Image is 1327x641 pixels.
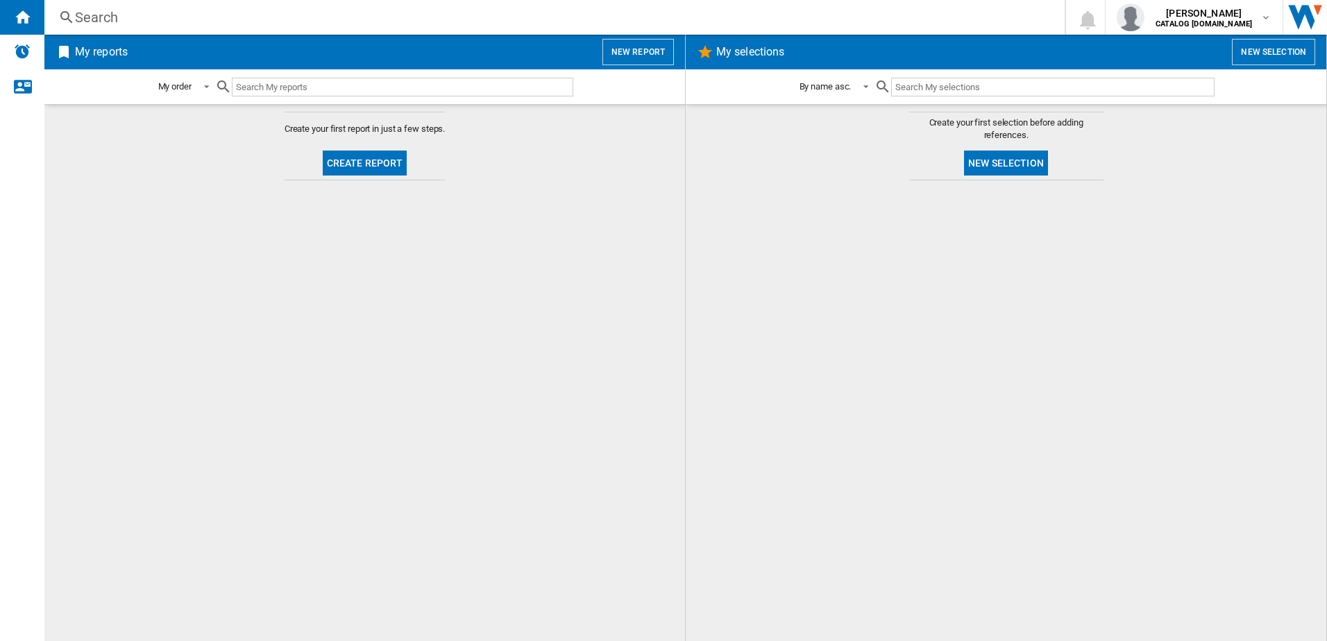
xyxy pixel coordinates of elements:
span: Create your first report in just a few steps. [285,123,446,135]
span: Create your first selection before adding references. [909,117,1104,142]
button: New report [602,39,674,65]
button: New selection [1232,39,1315,65]
button: New selection [964,151,1048,176]
button: Create report [323,151,407,176]
h2: My reports [72,39,130,65]
img: alerts-logo.svg [14,43,31,60]
h2: My selections [713,39,787,65]
input: Search My selections [891,78,1214,96]
div: By name asc. [800,81,852,92]
img: profile.jpg [1117,3,1144,31]
input: Search My reports [232,78,573,96]
b: CATALOG [DOMAIN_NAME] [1156,19,1252,28]
div: My order [158,81,192,92]
span: [PERSON_NAME] [1156,6,1252,20]
div: Search [75,8,1029,27]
